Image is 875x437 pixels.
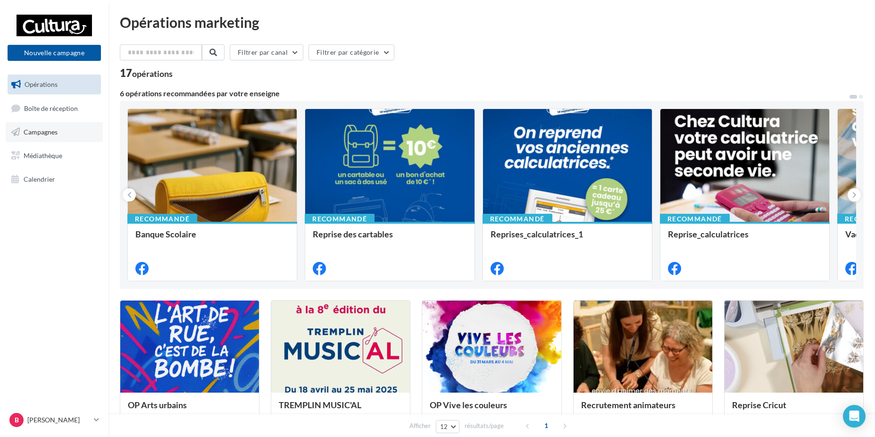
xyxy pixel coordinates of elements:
[279,400,402,419] div: TREMPLIN MUSIC'AL
[120,68,173,78] div: 17
[6,75,103,94] a: Opérations
[132,69,173,78] div: opérations
[6,122,103,142] a: Campagnes
[483,214,552,224] div: Recommandé
[430,400,553,419] div: OP Vive les couleurs
[440,423,448,430] span: 12
[27,415,90,425] p: [PERSON_NAME]
[308,44,394,60] button: Filtrer par catégorie
[305,214,375,224] div: Recommandé
[6,98,103,118] a: Boîte de réception
[127,214,197,224] div: Recommandé
[539,418,554,433] span: 1
[668,229,822,248] div: Reprise_calculatrices
[6,146,103,166] a: Médiathèque
[436,420,460,433] button: 12
[843,405,866,428] div: Open Intercom Messenger
[120,90,849,97] div: 6 opérations recommandées par votre enseigne
[230,44,303,60] button: Filtrer par canal
[135,229,289,248] div: Banque Scolaire
[6,169,103,189] a: Calendrier
[24,104,78,112] span: Boîte de réception
[15,415,19,425] span: B
[128,400,251,419] div: OP Arts urbains
[491,229,644,248] div: Reprises_calculatrices_1
[120,15,864,29] div: Opérations marketing
[24,128,58,136] span: Campagnes
[313,229,467,248] div: Reprise des cartables
[581,400,705,419] div: Recrutement animateurs
[660,214,730,224] div: Recommandé
[24,175,55,183] span: Calendrier
[8,411,101,429] a: B [PERSON_NAME]
[24,151,62,160] span: Médiathèque
[465,421,504,430] span: résultats/page
[409,421,431,430] span: Afficher
[25,80,58,88] span: Opérations
[8,45,101,61] button: Nouvelle campagne
[732,400,856,419] div: Reprise Cricut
